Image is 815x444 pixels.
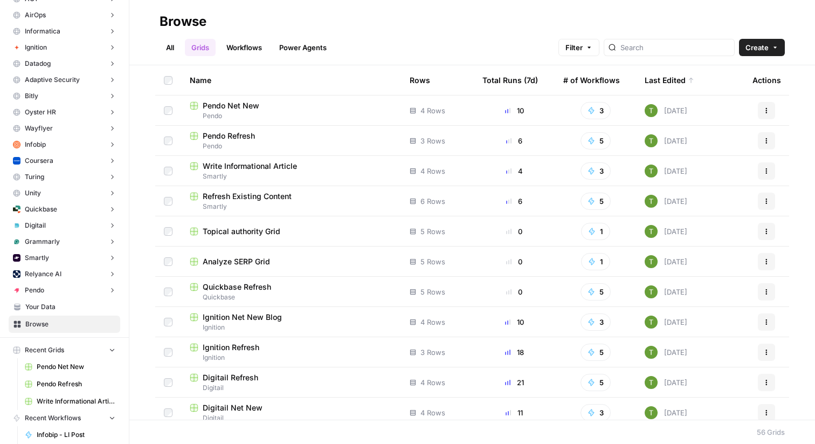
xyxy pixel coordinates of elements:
[190,256,392,267] a: Analyze SERP Grid
[645,406,658,419] img: yba7bbzze900hr86j8rqqvfn473j
[25,188,41,198] span: Unity
[420,377,445,388] span: 4 Rows
[190,131,392,151] a: Pendo RefreshPendo
[9,316,120,333] a: Browse
[190,402,392,423] a: Digitail Net NewDigitail
[9,169,120,185] button: Turing
[25,140,46,149] span: Infobip
[645,134,687,147] div: [DATE]
[9,39,120,56] button: Ignition
[160,13,206,30] div: Browse
[482,226,546,237] div: 0
[25,91,38,101] span: Bitly
[645,195,658,208] img: yba7bbzze900hr86j8rqqvfn473j
[645,225,687,238] div: [DATE]
[37,362,115,372] span: Pendo Net New
[190,141,392,151] span: Pendo
[25,302,115,312] span: Your Data
[37,430,115,440] span: Infobip - LI Post
[9,7,120,23] button: AirOps
[25,413,81,423] span: Recent Workflows
[190,353,392,363] span: Ignition
[37,379,115,389] span: Pendo Refresh
[190,172,392,181] span: Smartly
[9,201,120,217] button: Quickbase
[203,256,270,267] span: Analyze SERP Grid
[190,65,392,95] div: Name
[20,393,120,410] a: Write Informational Article
[190,323,392,332] span: Ignition
[420,347,445,358] span: 3 Rows
[190,372,392,393] a: Digitail RefreshDigitail
[645,255,687,268] div: [DATE]
[9,136,120,153] button: Infobip
[9,72,120,88] button: Adaptive Security
[558,39,599,56] button: Filter
[9,298,120,316] a: Your Data
[482,196,546,207] div: 6
[581,404,611,421] button: 3
[13,222,20,229] img: 21cqirn3y8po2glfqu04segrt9y0
[13,254,20,262] img: pf0m9uptbb5lunep0ouiqv2syuku
[25,319,115,329] span: Browse
[190,100,392,121] a: Pendo Net NewPendo
[482,65,538,95] div: Total Runs (7d)
[645,406,687,419] div: [DATE]
[9,120,120,136] button: Wayflyer
[20,375,120,393] a: Pendo Refresh
[25,172,44,182] span: Turing
[420,196,445,207] span: 6 Rows
[13,286,20,294] img: piswy9vrvpur08uro5cr7jpu448u
[645,285,687,298] div: [DATE]
[25,269,61,279] span: Relyance AI
[620,42,730,53] input: Search
[25,204,57,214] span: Quickbase
[203,282,271,292] span: Quickbase Refresh
[203,161,297,172] span: Write Informational Article
[9,266,120,282] button: Relyance AI
[645,195,687,208] div: [DATE]
[645,285,658,298] img: yba7bbzze900hr86j8rqqvfn473j
[645,346,658,359] img: yba7bbzze900hr86j8rqqvfn473j
[9,250,120,266] button: Smartly
[482,105,546,116] div: 10
[9,23,120,39] button: Informatica
[482,166,546,176] div: 4
[25,75,80,85] span: Adaptive Security
[645,165,658,177] img: yba7bbzze900hr86j8rqqvfn473j
[482,317,546,327] div: 10
[581,223,610,240] button: 1
[25,221,46,230] span: Digitail
[420,256,445,267] span: 5 Rows
[420,135,445,146] span: 3 Rows
[420,317,445,327] span: 4 Rows
[482,407,546,418] div: 11
[190,111,392,121] span: Pendo
[190,202,392,211] span: Smartly
[273,39,333,56] a: Power Agents
[482,377,546,388] div: 21
[645,316,658,329] img: yba7bbzze900hr86j8rqqvfn473j
[190,282,392,302] a: Quickbase RefreshQuickbase
[25,107,56,117] span: Oyster HR
[203,131,255,141] span: Pendo Refresh
[203,342,259,353] span: Ignition Refresh
[482,135,546,146] div: 6
[645,255,658,268] img: yba7bbzze900hr86j8rqqvfn473j
[25,124,53,133] span: Wayflyer
[745,42,769,53] span: Create
[482,347,546,358] div: 18
[9,217,120,234] button: Digitail
[581,374,611,391] button: 5
[9,88,120,104] button: Bitly
[420,105,445,116] span: 4 Rows
[203,312,282,323] span: Ignition Net New Blog
[13,206,20,213] img: su6rzb6ooxtlguexw0i7h3ek2qys
[220,39,268,56] a: Workflows
[25,26,60,36] span: Informatica
[190,161,392,181] a: Write Informational ArticleSmartly
[203,100,259,111] span: Pendo Net New
[185,39,216,56] a: Grids
[581,313,611,331] button: 3
[420,286,445,297] span: 5 Rows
